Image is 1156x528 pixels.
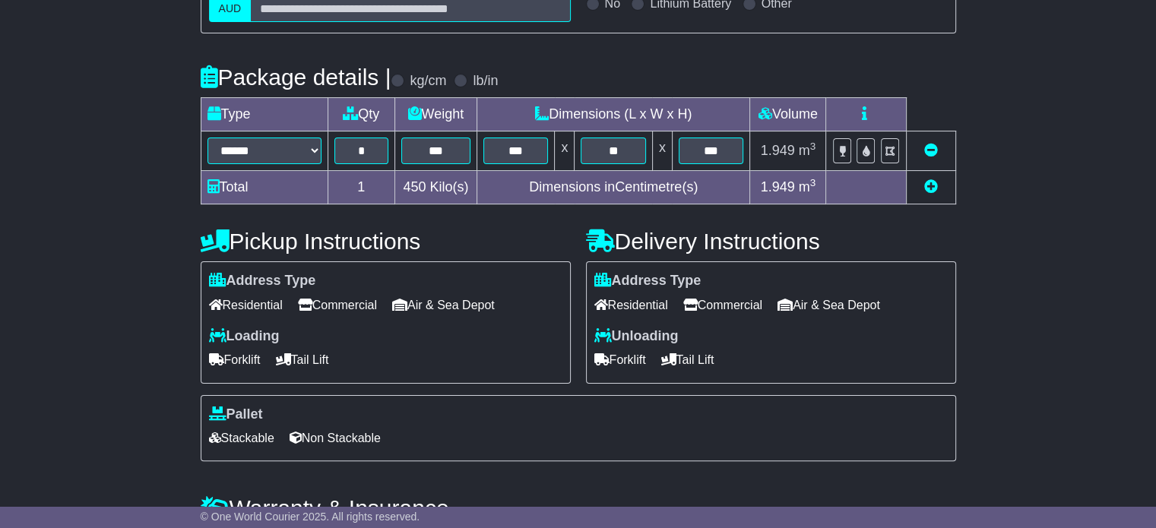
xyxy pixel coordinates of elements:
span: Tail Lift [276,348,329,371]
span: Stackable [209,426,274,450]
span: Tail Lift [661,348,714,371]
span: 450 [403,179,426,194]
a: Remove this item [924,143,938,158]
span: Commercial [683,293,762,317]
td: Dimensions (L x W x H) [477,98,749,131]
h4: Package details | [201,65,391,90]
span: Forklift [209,348,261,371]
a: Add new item [924,179,938,194]
h4: Warranty & Insurance [201,495,956,520]
td: 1 [328,171,394,204]
label: kg/cm [410,73,446,90]
label: Loading [209,328,280,345]
span: m [799,143,816,158]
span: Air & Sea Depot [778,293,880,317]
span: Residential [209,293,283,317]
label: lb/in [473,73,498,90]
td: Kilo(s) [394,171,477,204]
span: Non Stackable [290,426,381,450]
td: Weight [394,98,477,131]
h4: Delivery Instructions [586,229,956,254]
span: Air & Sea Depot [392,293,495,317]
td: x [652,131,672,171]
label: Address Type [594,273,702,289]
td: Volume [750,98,826,131]
td: Type [201,98,328,131]
span: © One World Courier 2025. All rights reserved. [201,511,420,523]
label: Address Type [209,273,316,289]
span: Commercial [298,293,377,317]
td: Total [201,171,328,204]
td: x [555,131,575,171]
span: Residential [594,293,668,317]
label: Unloading [594,328,679,345]
sup: 3 [810,141,816,152]
span: 1.949 [761,143,795,158]
td: Qty [328,98,394,131]
span: m [799,179,816,194]
span: 1.949 [761,179,795,194]
td: Dimensions in Centimetre(s) [477,171,749,204]
sup: 3 [810,177,816,188]
h4: Pickup Instructions [201,229,571,254]
span: Forklift [594,348,646,371]
label: Pallet [209,406,263,423]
